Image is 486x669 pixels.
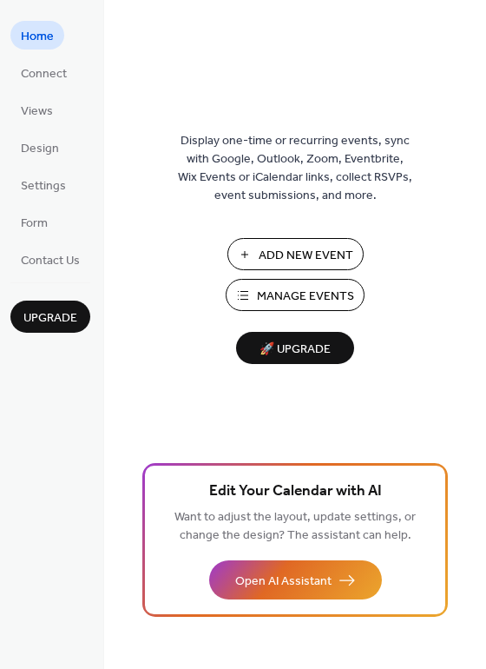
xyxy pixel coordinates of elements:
[226,279,364,311] button: Manage Events
[10,133,69,162] a: Design
[227,238,364,270] button: Add New Event
[10,21,64,50] a: Home
[10,301,90,333] button: Upgrade
[21,140,59,158] span: Design
[246,338,344,361] span: 🚀 Upgrade
[209,480,382,504] span: Edit Your Calendar with AI
[209,560,382,599] button: Open AI Assistant
[10,245,90,274] a: Contact Us
[21,177,66,195] span: Settings
[21,252,80,270] span: Contact Us
[259,247,353,265] span: Add New Event
[10,96,63,124] a: Views
[10,58,77,87] a: Connect
[21,103,53,121] span: Views
[10,208,58,236] a: Form
[23,309,77,328] span: Upgrade
[21,28,54,46] span: Home
[257,288,354,306] span: Manage Events
[21,215,48,233] span: Form
[235,573,332,591] span: Open AI Assistant
[236,332,354,364] button: 🚀 Upgrade
[178,132,412,205] span: Display one-time or recurring events, sync with Google, Outlook, Zoom, Eventbrite, Wix Events or ...
[10,170,76,199] a: Settings
[21,65,67,83] span: Connect
[174,506,416,547] span: Want to adjust the layout, update settings, or change the design? The assistant can help.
